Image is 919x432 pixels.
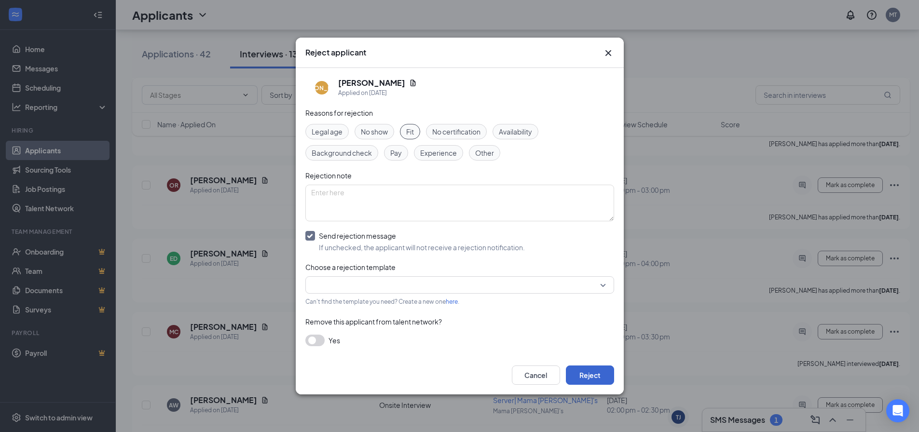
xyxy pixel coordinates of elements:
span: Remove this applicant from talent network? [305,317,442,326]
span: Availability [499,126,532,137]
span: Legal age [312,126,343,137]
span: Choose a rejection template [305,263,396,271]
h5: [PERSON_NAME] [338,78,405,88]
span: No certification [432,126,480,137]
button: Cancel [512,365,560,385]
button: Reject [566,365,614,385]
span: Pay [390,148,402,158]
span: Reasons for rejection [305,108,373,117]
svg: Cross [603,47,614,59]
span: Rejection note [305,171,352,180]
span: Experience [420,148,457,158]
h3: Reject applicant [305,47,366,58]
span: No show [361,126,388,137]
span: Can't find the template you need? Create a new one . [305,298,459,305]
span: Fit [406,126,414,137]
svg: Document [409,79,417,87]
span: Other [475,148,494,158]
a: here [446,298,458,305]
span: Yes [329,335,340,346]
div: Applied on [DATE] [338,88,417,98]
span: Background check [312,148,372,158]
div: [PERSON_NAME] [297,84,346,92]
div: Open Intercom Messenger [886,399,909,422]
button: Close [603,47,614,59]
